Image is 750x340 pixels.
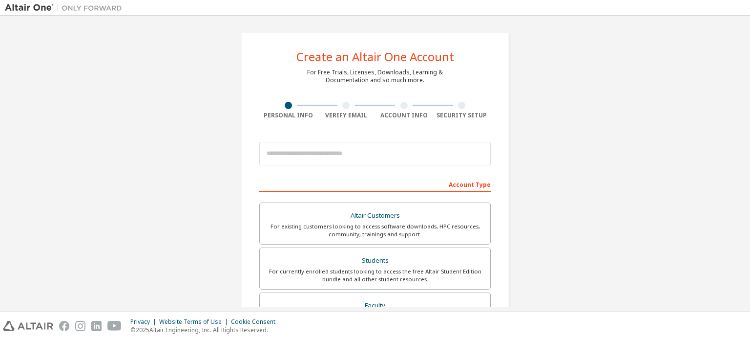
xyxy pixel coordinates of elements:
div: Personal Info [259,112,317,119]
img: facebook.svg [59,321,69,331]
div: For Free Trials, Licenses, Downloads, Learning & Documentation and so much more. [307,68,443,84]
div: Students [266,254,484,268]
img: Altair One [5,3,127,13]
img: youtube.svg [107,321,122,331]
p: © 2025 Altair Engineering, Inc. All Rights Reserved. [130,326,281,334]
img: altair_logo.svg [3,321,53,331]
img: instagram.svg [75,321,85,331]
div: Privacy [130,318,159,326]
div: Cookie Consent [231,318,281,326]
div: Altair Customers [266,209,484,223]
div: For currently enrolled students looking to access the free Altair Student Edition bundle and all ... [266,268,484,283]
img: linkedin.svg [91,321,102,331]
div: Faculty [266,299,484,313]
div: Account Info [375,112,433,119]
div: For existing customers looking to access software downloads, HPC resources, community, trainings ... [266,223,484,238]
div: Website Terms of Use [159,318,231,326]
div: Verify Email [317,112,375,119]
div: Security Setup [433,112,491,119]
div: Account Type [259,176,491,192]
div: Create an Altair One Account [296,51,454,63]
